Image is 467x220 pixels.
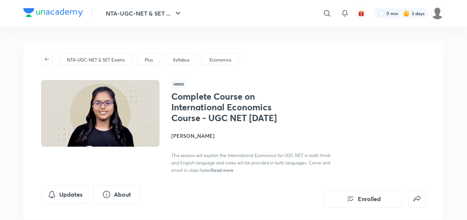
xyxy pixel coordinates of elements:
[171,153,330,173] span: This session will explain the International Economics for UGC NET in both Hindi and English langu...
[145,57,153,63] p: Plus
[325,190,402,208] button: Enrolled
[101,6,187,21] button: NTA-UGC-NET & SET ...
[172,57,191,63] a: Syllabus
[93,186,140,203] button: About
[67,57,125,63] p: NTA-UGC-NET & SET Exams
[171,91,292,123] h1: Complete Course on International Economics Course - UGC NET [DATE]
[358,10,364,17] img: avatar
[431,7,444,20] img: Baani khurana
[403,10,410,17] img: streak
[171,132,337,140] h4: [PERSON_NAME]
[66,57,126,63] a: NTA-UGC-NET & SET Exams
[209,57,231,63] p: Economics
[173,57,189,63] p: Syllabus
[171,80,186,88] span: Hindi
[23,8,83,17] img: Company Logo
[208,57,233,63] a: Economics
[40,79,161,147] img: Thumbnail
[144,57,154,63] a: Plus
[41,186,88,203] button: Updates
[211,167,233,173] span: Read more
[408,190,426,208] button: false
[23,8,83,19] a: Company Logo
[355,7,367,19] button: avatar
